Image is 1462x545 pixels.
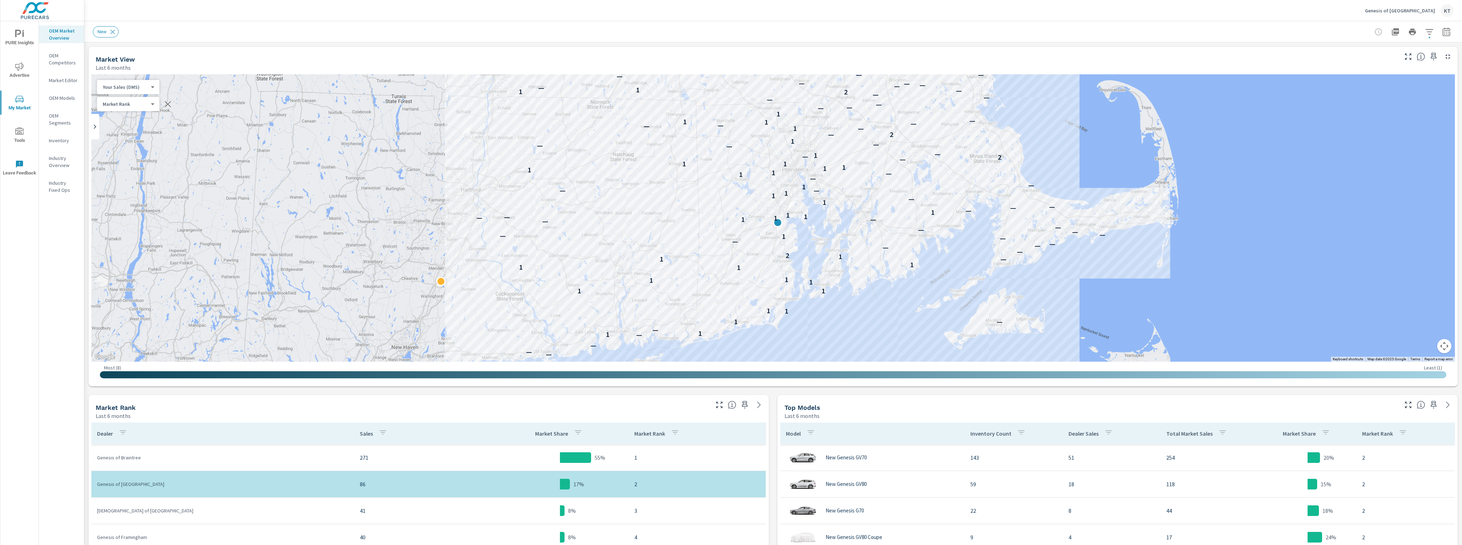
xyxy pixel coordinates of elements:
[876,100,882,109] p: —
[771,191,775,200] p: 1
[1000,234,1006,242] p: —
[1166,453,1253,462] p: 254
[96,63,131,72] p: Last 6 months
[96,404,136,411] h5: Market Rank
[568,533,576,541] p: 8%
[789,447,817,468] img: glamour
[784,412,820,420] p: Last 6 months
[2,62,36,80] span: Advertise
[739,170,743,179] p: 1
[1322,506,1333,515] p: 18%
[1362,506,1449,515] p: 2
[894,82,900,90] p: —
[97,481,348,488] p: Genesis of [GEOGRAPHIC_DATA]
[1439,25,1453,39] button: Select Date Range
[97,84,154,91] div: Your Sales (DMS)
[1442,399,1453,411] a: See more details in report
[1362,533,1449,541] p: 2
[786,430,801,437] p: Model
[970,430,1011,437] p: Inventory Count
[818,104,824,112] p: —
[49,155,78,169] p: Industry Overview
[1362,453,1449,462] p: 2
[360,453,486,462] p: 271
[2,30,36,47] span: PURE Insights
[634,453,760,462] p: 1
[97,507,348,514] p: [DEMOGRAPHIC_DATA] of [GEOGRAPHIC_DATA]
[883,243,889,252] p: —
[998,153,1002,161] p: 2
[1402,51,1414,62] button: Make Fullscreen
[1388,25,1402,39] button: "Export Report to PDF"
[636,331,642,339] p: —
[873,90,879,98] p: —
[49,179,78,194] p: Industry Fixed Ops
[560,186,566,195] p: —
[652,326,658,334] p: —
[734,317,738,326] p: 1
[93,352,117,362] img: Google
[873,140,879,149] p: —
[360,506,486,515] p: 41
[96,56,135,63] h5: Market View
[659,255,663,263] p: 1
[823,164,827,173] p: 1
[39,135,84,146] div: Inventory
[519,263,523,271] p: 1
[970,480,1057,488] p: 59
[802,152,808,161] p: —
[1035,241,1041,250] p: —
[360,533,486,541] p: 40
[634,430,665,437] p: Market Rank
[726,142,732,150] p: —
[1362,430,1393,437] p: Market Rank
[858,124,864,133] p: —
[767,95,773,104] p: —
[39,93,84,103] div: OEM Models
[526,348,532,356] p: —
[1049,240,1055,248] p: —
[856,70,862,79] p: —
[1069,453,1155,462] p: 51
[890,130,894,139] p: 2
[984,93,990,102] p: —
[1069,480,1155,488] p: 18
[904,79,910,88] p: —
[634,533,760,541] p: 4
[1049,202,1055,211] p: —
[969,116,975,125] p: —
[810,174,816,183] p: —
[764,118,768,126] p: 1
[1410,357,1420,361] a: Terms (opens in new tab)
[877,68,883,76] p: —
[1324,453,1334,462] p: 20%
[956,86,962,95] p: —
[1028,181,1034,189] p: —
[1333,357,1363,362] button: Keyboard shortcuts
[826,507,864,514] p: New Genesis G70
[1001,255,1007,263] p: —
[104,365,121,371] p: Most ( 8 )
[1417,52,1425,61] span: Find the biggest opportunities in your market for your inventory. Understand by postal code where...
[1367,357,1406,361] span: Map data ©2025 Google
[918,225,924,234] p: —
[568,506,576,515] p: 8%
[965,206,971,215] p: —
[617,72,623,80] p: —
[636,86,640,94] p: 1
[784,307,788,315] p: 1
[784,404,820,411] h5: Top Models
[802,183,806,191] p: 1
[644,122,650,130] p: —
[360,430,373,437] p: Sales
[1166,533,1253,541] p: 17
[753,399,765,411] a: See more details in report
[39,25,84,43] div: OEM Market Overview
[732,237,738,246] p: —
[1069,506,1155,515] p: 8
[1428,399,1439,411] span: Save this to your personalized report
[1365,7,1435,14] p: Genesis of [GEOGRAPHIC_DATA]
[518,87,522,96] p: 1
[900,155,906,163] p: —
[1424,357,1453,361] a: Report a map error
